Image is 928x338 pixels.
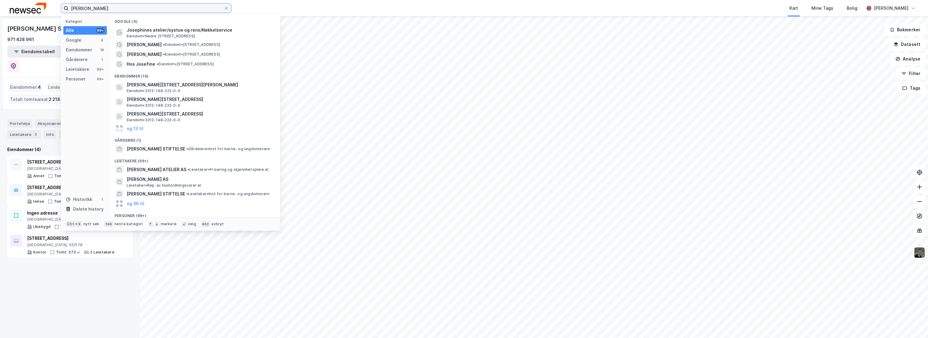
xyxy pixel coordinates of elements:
div: Kontrollprogram for chat [898,309,928,338]
button: Bokmerker [884,24,926,36]
span: Eiendom • 3312-148-222-0-0 [127,88,180,93]
div: Gårdeiere (1) [110,133,280,144]
span: Leietaker • Rep. av husholdningsvarer el. [127,183,202,188]
div: Leietakere [7,130,41,139]
iframe: Chat Widget [898,309,928,338]
span: [PERSON_NAME] [127,51,162,58]
span: [PERSON_NAME] [127,41,162,48]
div: 2 Leietakere [90,250,114,255]
div: Aksjonærer [35,119,64,128]
div: velg [188,222,196,226]
div: Mine Tags [811,5,833,12]
span: [PERSON_NAME][STREET_ADDRESS] [127,110,273,118]
span: • [188,167,189,172]
div: esc [201,221,210,227]
div: Eiendommer (4) [7,146,133,153]
div: 16 [100,47,104,52]
div: 1 [100,57,104,62]
div: Info [44,130,56,139]
div: Google (4) [110,14,280,25]
div: Eiendommer (16) [110,69,280,80]
div: 971 428 961 [7,36,34,43]
div: [GEOGRAPHIC_DATA], 16/147 [27,166,113,171]
div: 99+ [96,67,104,72]
div: Portefølje [7,119,33,128]
div: [GEOGRAPHIC_DATA], 55/578 [27,243,114,247]
div: Eiendommer [66,46,92,53]
span: [PERSON_NAME][STREET_ADDRESS][PERSON_NAME] [127,81,273,88]
div: tab [104,221,113,227]
img: 9k= [914,247,925,258]
div: Helse [33,199,44,204]
span: • [186,191,188,196]
div: Alle [66,27,74,34]
span: Eiendom • [STREET_ADDRESS] [156,62,214,67]
button: Eiendomstabell [7,46,62,58]
span: • [186,147,188,151]
div: Bolig [847,5,857,12]
span: [PERSON_NAME] STIFTELSE [127,145,185,153]
button: Datasett [888,38,926,50]
div: 99+ [96,28,104,33]
img: newsec-logo.f6e21ccffca1b3a03d2d.png [10,3,46,13]
div: Tomt: 621 ㎡ [54,199,77,204]
div: 1 [100,197,104,202]
span: Eiendom • [STREET_ADDRESS] [163,52,220,57]
div: Personer (99+) [110,209,280,219]
div: Kart [789,5,798,12]
div: Historikk [66,196,92,203]
div: [PERSON_NAME] STIFTELSE [7,24,90,33]
span: Josephines atelier/systue og rens/Nøkkelservice [127,26,273,34]
span: Leietaker • Frisering og skjønnhetspleie el. [188,167,269,172]
button: Filter [896,67,926,80]
div: [STREET_ADDRESS] [27,235,114,242]
input: Søk på adresse, matrikkel, gårdeiere, leietakere eller personer [69,4,224,13]
div: [PERSON_NAME] [874,5,909,12]
span: Eiendom • Nedre [STREET_ADDRESS] [127,34,195,39]
div: Ingen adresse [27,209,120,217]
span: [PERSON_NAME][STREET_ADDRESS] [127,96,273,103]
span: Gårdeiere • Inst for barne- og ungdomsvern [186,147,270,151]
div: Kategori [66,19,107,24]
span: [PERSON_NAME] AS [127,176,273,183]
button: og 13 til [127,125,143,132]
span: [PERSON_NAME] STIFTELSE [127,190,185,198]
div: Tomt: 760 ㎡ [54,174,79,178]
span: Leietaker • Inst for barne- og ungdomsvern [186,191,269,196]
div: 3 [33,131,39,137]
div: [STREET_ADDRESS] [27,184,108,191]
span: • [163,42,165,47]
div: avbryt [211,222,224,226]
div: Styret [59,130,84,139]
div: 4 [100,38,104,43]
button: Tags [897,82,926,94]
div: Delete history [73,205,104,213]
div: Google [66,36,81,44]
div: nytt søk [83,222,100,226]
div: Ctrl + k [66,221,82,227]
div: 99+ [96,77,104,81]
span: • [163,52,165,57]
div: [GEOGRAPHIC_DATA], 39/812 [27,192,108,197]
div: Leietakere [66,66,89,73]
span: 4 [38,84,41,91]
div: neste kategori [114,222,143,226]
span: Hos Josefine [127,60,155,68]
span: [PERSON_NAME] ATELIER AS [127,166,186,173]
div: Leide lokasjoner : [46,82,89,92]
div: Leietakere (99+) [110,154,280,165]
span: Eiendom • 3312-148-222-0-0 [127,103,180,108]
div: Gårdeiere [66,56,88,63]
div: [GEOGRAPHIC_DATA], 16/1573 [27,217,120,222]
button: og 96 til [127,200,144,207]
span: 2 218 ㎡ [49,96,65,103]
div: Annet [33,174,44,178]
span: Eiendom • [STREET_ADDRESS] [163,42,220,47]
div: Kontor [33,250,46,255]
div: Totalt tomteareal : [8,95,68,104]
div: Tomt: 464 ㎡ [60,224,85,229]
div: Eiendommer : [8,82,43,92]
div: Personer [66,75,86,83]
button: Analyse [890,53,926,65]
div: Ubebygd [33,224,51,229]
